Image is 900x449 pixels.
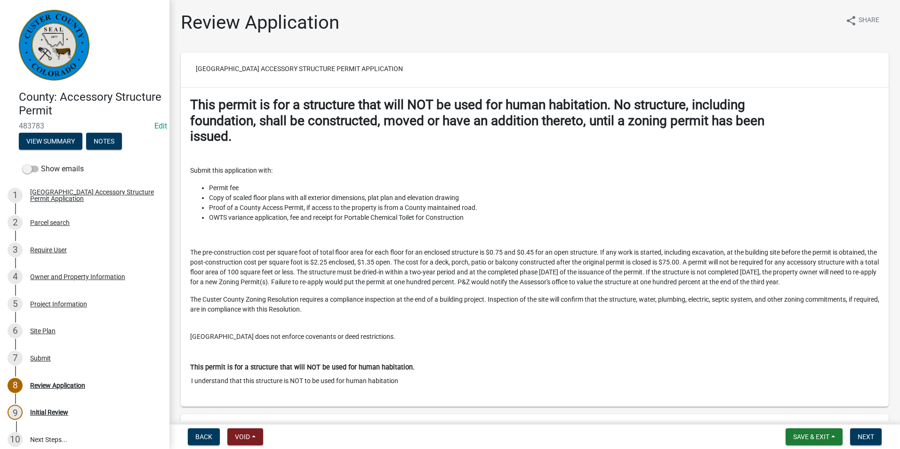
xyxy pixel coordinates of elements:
div: 2 [8,215,23,230]
h4: County: Accessory Structure Permit [19,90,162,118]
div: Owner and Property Information [30,273,125,280]
div: [GEOGRAPHIC_DATA] Accessory Structure Permit Application [30,189,154,202]
div: 6 [8,323,23,338]
button: Void [227,428,263,445]
span: Share [859,15,879,26]
span: Save & Exit [793,433,829,441]
button: Back [188,428,220,445]
button: Notes [86,133,122,150]
div: 7 [8,351,23,366]
li: OWTS variance application, fee and receipt for Portable Chemical Toilet for Construction [209,213,879,223]
div: Site Plan [30,328,56,334]
span: Next [858,433,874,441]
div: Review Application [30,382,85,389]
button: View Summary [19,133,82,150]
div: Project Information [30,301,87,307]
button: Next [850,428,882,445]
span: 483783 [19,121,151,130]
li: Copy of scaled floor plans with all exterior dimensions, plat plan and elevation drawing [209,193,879,203]
div: Parcel search [30,219,70,226]
div: Initial Review [30,409,68,416]
p: Submit this application with: [190,166,879,176]
button: shareShare [838,11,887,30]
wm-modal-confirm: Summary [19,138,82,145]
div: 4 [8,269,23,284]
wm-modal-confirm: Edit Application Number [154,121,167,130]
div: 5 [8,297,23,312]
div: Require User [30,247,67,253]
label: Show emails [23,163,84,175]
img: Custer County, Colorado [19,10,89,80]
div: 1 [8,188,23,203]
strong: This permit is for a structure that will NOT be used for human habitation. No structure, including [190,97,745,112]
p: The Custer County Zoning Resolution requires a compliance inspection at the end of a building pro... [190,295,879,314]
button: Save & Exit [786,428,843,445]
div: 9 [8,405,23,420]
label: This permit is for a structure that will NOT be used for human habitation. [190,364,415,371]
div: 3 [8,242,23,257]
span: Back [195,433,212,441]
wm-modal-confirm: Notes [86,138,122,145]
div: 8 [8,378,23,393]
li: Proof of a County Access Permit, if access to the property is from a County maintained road. [209,203,879,213]
div: Submit [30,355,51,361]
strong: issued. [190,128,232,144]
p: The pre-construction cost per square foot of total floor area for each floor for an enclosed stru... [190,248,879,287]
strong: foundation, shall be constructed, moved or have an addition thereto, until a zoning permit has been [190,113,764,128]
button: [GEOGRAPHIC_DATA] Accessory Structure Permit Application [188,60,410,77]
a: Edit [154,121,167,130]
span: Void [235,433,250,441]
i: share [845,15,857,26]
p: [GEOGRAPHIC_DATA] does not enforce covenants or deed restrictions. [190,322,879,342]
h1: Review Application [181,11,339,34]
li: Permit fee [209,183,879,193]
div: 10 [8,432,23,447]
